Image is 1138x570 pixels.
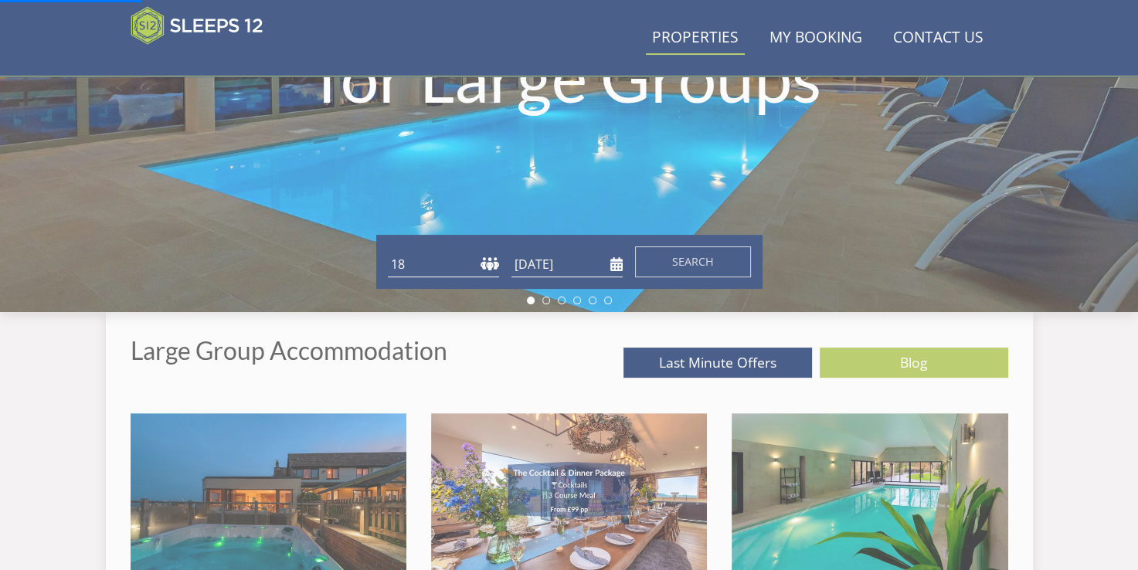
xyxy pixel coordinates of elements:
[623,348,812,378] a: Last Minute Offers
[131,6,263,45] img: Sleeps 12
[131,337,447,364] p: Large Group Accommodation
[820,348,1008,378] a: Blog
[646,21,745,56] a: Properties
[511,252,623,277] input: Arrival Date
[635,246,751,277] button: Search
[763,21,868,56] a: My Booking
[672,254,714,269] span: Search
[887,21,990,56] a: Contact Us
[123,54,285,67] iframe: Customer reviews powered by Trustpilot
